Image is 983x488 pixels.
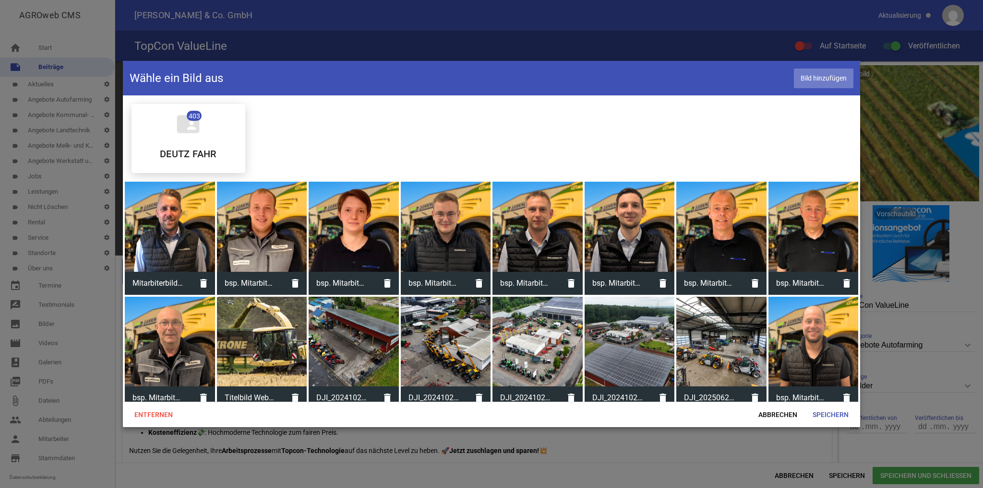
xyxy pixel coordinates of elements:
i: folder_shared [175,111,202,138]
span: Abbrechen [751,406,805,423]
span: Speichern [805,406,856,423]
div: DEUTZ FAHR [132,104,245,173]
span: bsp. Mitarbiterbilder(3).png [309,271,376,296]
i: delete [284,386,307,409]
span: Mitarbiterbilder.png [125,271,192,296]
i: delete [284,272,307,295]
i: delete [192,272,215,295]
i: delete [560,386,583,409]
span: bsp. Mitarbiterbilder (35).png [125,385,192,410]
span: bsp. Mitarbiterbilder (36).png [768,271,836,296]
h5: DEUTZ FAHR [160,149,217,159]
i: delete [743,386,767,409]
span: 403 [187,111,202,121]
span: bsp. Mitarbiterbilder (41).png [401,271,468,296]
i: delete [376,386,399,409]
i: delete [376,272,399,295]
span: DJI_20241021103944_0067_D.jpg [585,385,652,410]
span: Titelbild Website (22).png [217,385,284,410]
i: delete [192,386,215,409]
i: delete [743,272,767,295]
h4: Wähle ein Bild aus [130,70,223,86]
i: delete [560,272,583,295]
span: bsp. Mitarbiterbilder (39).png [585,271,652,296]
i: delete [468,386,491,409]
span: bsp. Mitarbiterbilder (43).png [217,271,284,296]
span: bsp. Mitarbiterbilder (38).png [492,271,560,296]
span: bsp. Mitarbiterbilder (37).png [676,271,743,296]
span: DJI_20241021103859_0064_D.jpg [309,385,376,410]
i: delete [835,386,858,409]
i: delete [651,272,674,295]
i: delete [651,386,674,409]
span: bsp. Mitarbiterbilder (34).png [768,385,836,410]
span: Bild hinzufügen [794,69,853,88]
span: DJI_20250626171407_0080_D.jpg [676,385,743,410]
span: DJI_20241021170216_0073_D-2.jpg [401,385,468,410]
span: Entfernen [127,406,180,423]
i: delete [835,272,858,295]
span: DJI_20241021170123_0068_D-3.jpg [492,385,560,410]
i: delete [468,272,491,295]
